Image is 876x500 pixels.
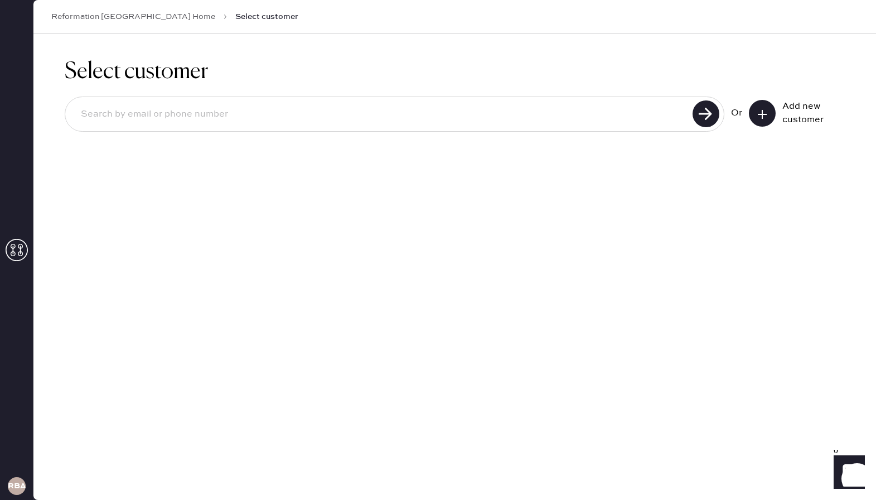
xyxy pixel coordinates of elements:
[782,100,838,127] div: Add new customer
[65,59,845,85] h1: Select customer
[235,11,298,22] span: Select customer
[823,450,871,498] iframe: Front Chat
[731,107,742,120] div: Or
[51,11,215,22] a: Reformation [GEOGRAPHIC_DATA] Home
[72,102,689,127] input: Search by email or phone number
[8,482,26,490] h3: RBA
